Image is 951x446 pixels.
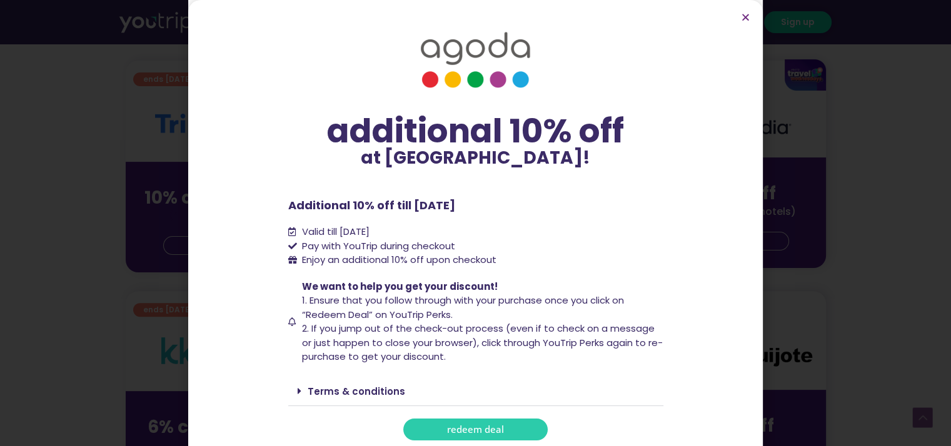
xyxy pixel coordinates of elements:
[288,197,663,214] p: Additional 10% off till [DATE]
[302,280,498,293] span: We want to help you get your discount!
[308,385,405,398] a: Terms & conditions
[302,294,624,321] span: 1. Ensure that you follow through with your purchase once you click on “Redeem Deal” on YouTrip P...
[302,322,663,363] span: 2. If you jump out of the check-out process (even if to check on a message or just happen to clos...
[741,12,750,22] a: Close
[299,239,455,254] span: Pay with YouTrip during checkout
[299,225,370,239] span: Valid till [DATE]
[288,113,663,149] div: additional 10% off
[302,253,496,266] span: Enjoy an additional 10% off upon checkout
[288,377,663,406] div: Terms & conditions
[288,149,663,167] p: at [GEOGRAPHIC_DATA]!
[447,425,504,434] span: redeem deal
[403,419,548,440] a: redeem deal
